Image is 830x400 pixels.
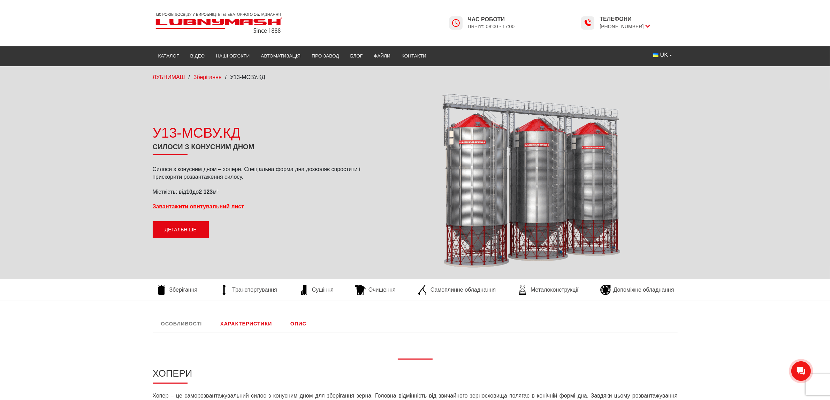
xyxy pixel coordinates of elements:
p: Силоси з конусним дном – хопери. Спеціальна форма дна дозволяє спростити і прискорити розвантажен... [153,166,365,181]
a: Відео [185,48,211,64]
span: Час роботи [468,16,515,23]
a: Завантажити опитувальний лист [153,203,244,209]
span: Допоміжне обладнання [614,286,674,294]
a: Зберігання [193,74,222,80]
a: Детальніше [153,221,209,239]
span: Пн - пт: 08:00 - 17:00 [468,23,515,30]
img: Lubnymash [153,10,285,36]
span: Транспортування [232,286,277,294]
a: Про завод [306,48,344,64]
a: Металоконструкції [514,285,582,295]
span: Зберігання [169,286,198,294]
span: Сушіння [312,286,334,294]
a: Контакти [396,48,432,64]
img: Lubnymash time icon [452,19,460,27]
button: UK [647,48,677,62]
span: UK [660,51,668,59]
span: [PHONE_NUMBER] [600,23,650,30]
span: / [225,74,227,80]
img: Українська [653,53,658,57]
p: Місткість: від до м³ [153,188,365,196]
a: Самоплинне обладнання [414,285,499,295]
span: Металоконструкції [531,286,578,294]
a: Зберігання [153,285,201,295]
span: Самоплинне обладнання [431,286,496,294]
a: ЛУБНИМАШ [153,74,185,80]
strong: 10 [186,189,192,195]
a: Каталог [153,48,185,64]
a: Допоміжне обладнання [597,285,678,295]
a: Особливості [153,315,211,333]
a: Блог [344,48,368,64]
a: Файли [368,48,396,64]
img: Lubnymash time icon [584,19,592,27]
h1: Силоси з конусним дном [153,143,365,155]
a: Сушіння [295,285,337,295]
a: Наші об’єкти [210,48,255,64]
a: Характеристики [212,315,280,333]
a: Очищення [352,285,399,295]
span: Очищення [368,286,396,294]
span: У13-МСВУ.КД [230,74,265,80]
a: Опис [282,315,315,333]
span: Телефони [600,15,650,23]
h2: Хопери [153,368,678,384]
span: / [188,74,190,80]
div: У13-МСВУ.КД [153,123,365,143]
strong: 2 123 [199,189,213,195]
a: Транспортування [215,285,281,295]
a: Автоматизація [255,48,306,64]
